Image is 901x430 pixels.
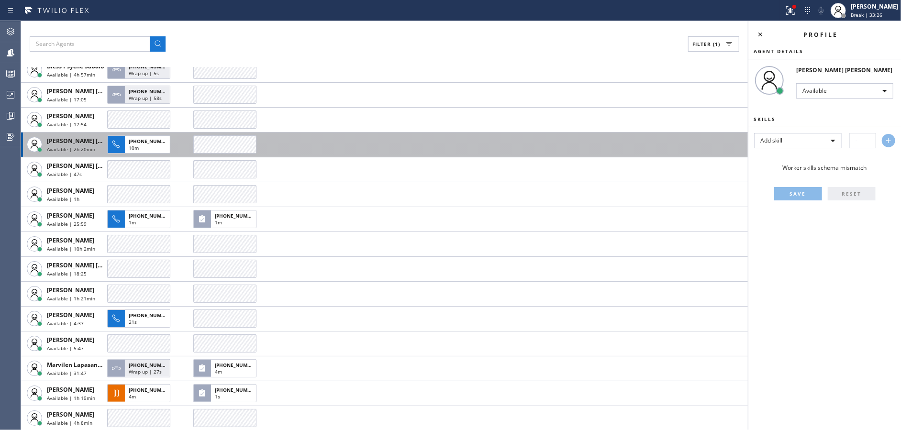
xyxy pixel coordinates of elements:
[47,221,87,227] span: Available | 25:59
[754,133,842,148] div: Add skill
[849,133,876,148] input: -
[47,121,87,128] span: Available | 17:54
[47,146,95,153] span: Available | 2h 20min
[754,48,803,55] span: Agent Details
[107,83,173,107] button: [PHONE_NUMBER]Wrap up | 58s
[215,362,258,368] span: [PHONE_NUMBER]
[783,164,867,172] span: Worker skills schema mismatch
[47,295,95,302] span: Available | 1h 21min
[215,393,220,400] span: 1s
[47,87,143,95] span: [PERSON_NAME] [PERSON_NAME]
[47,345,84,352] span: Available | 5:47
[193,356,259,380] button: [PHONE_NUMBER]4m
[47,112,94,120] span: [PERSON_NAME]
[851,2,898,11] div: [PERSON_NAME]
[47,370,87,376] span: Available | 31:47
[47,245,95,252] span: Available | 10h 2min
[107,207,173,231] button: [PHONE_NUMBER]1m
[47,336,94,344] span: [PERSON_NAME]
[47,386,94,394] span: [PERSON_NAME]
[107,356,173,380] button: [PHONE_NUMBER]Wrap up | 27s
[814,4,828,17] button: Mute
[47,286,94,294] span: [PERSON_NAME]
[47,419,92,426] span: Available | 4h 8min
[129,95,162,101] span: Wrap up | 58s
[842,190,861,197] span: RESET
[774,187,822,200] button: SAVE
[796,66,901,74] div: [PERSON_NAME] [PERSON_NAME]
[47,211,94,220] span: [PERSON_NAME]
[760,136,782,144] span: Add skill
[193,381,259,405] button: [PHONE_NUMBER]1s
[129,144,139,151] span: 10m
[851,11,882,18] span: Break | 33:26
[129,319,137,325] span: 21s
[828,187,876,200] button: RESET
[47,361,105,369] span: Marvilen Lapasanda
[193,207,259,231] button: [PHONE_NUMBER]1m
[129,212,172,219] span: [PHONE_NUMBER]
[804,31,838,39] span: Profile
[47,395,95,401] span: Available | 1h 19min
[129,368,162,375] span: Wrap up | 27s
[796,83,893,99] div: Available
[129,393,136,400] span: 4m
[790,190,806,197] span: SAVE
[47,196,79,202] span: Available | 1h
[129,362,172,368] span: [PHONE_NUMBER]
[47,162,160,170] span: [PERSON_NAME] [PERSON_NAME] Dahil
[47,171,82,177] span: Available | 47s
[47,71,95,78] span: Available | 4h 57min
[107,381,173,405] button: [PHONE_NUMBER]4m
[129,138,172,144] span: [PHONE_NUMBER]
[47,137,143,145] span: [PERSON_NAME] [PERSON_NAME]
[30,36,150,52] input: Search Agents
[129,219,136,226] span: 1m
[215,386,258,393] span: [PHONE_NUMBER]
[129,312,172,319] span: [PHONE_NUMBER]
[215,212,258,219] span: [PHONE_NUMBER]
[47,410,94,419] span: [PERSON_NAME]
[47,236,94,244] span: [PERSON_NAME]
[47,96,87,103] span: Available | 17:05
[47,311,94,319] span: [PERSON_NAME]
[754,116,776,122] span: Skills
[215,368,222,375] span: 4m
[215,219,222,226] span: 1m
[47,320,84,327] span: Available | 4:37
[129,88,172,95] span: [PHONE_NUMBER]
[129,70,159,77] span: Wrap up | 5s
[47,261,143,269] span: [PERSON_NAME] [PERSON_NAME]
[692,41,720,47] span: Filter (1)
[129,386,172,393] span: [PHONE_NUMBER]
[107,132,173,156] button: [PHONE_NUMBER]10m
[47,187,94,195] span: [PERSON_NAME]
[107,58,173,82] button: [PHONE_NUMBER]Wrap up | 5s
[47,270,87,277] span: Available | 18:25
[688,36,739,52] button: Filter (1)
[107,307,173,331] button: [PHONE_NUMBER]21s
